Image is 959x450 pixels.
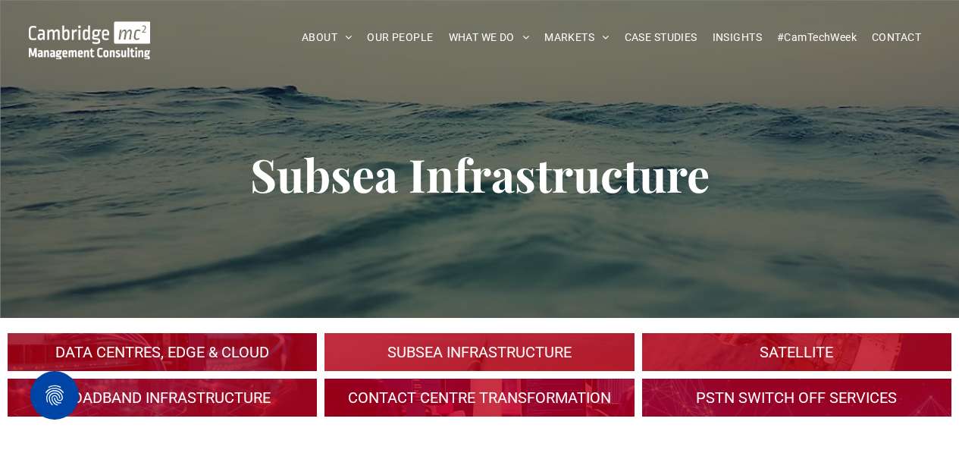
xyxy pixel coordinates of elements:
[324,333,634,371] a: Digital Infrastructure | Subsea Infrastructure | Cambridge Management Consulting
[250,143,710,204] span: Subsea Infrastructure
[294,26,360,49] a: ABOUT
[29,21,151,59] img: Cambridge MC Logo, digital infrastructure
[8,333,317,371] a: An industrial plant
[705,26,769,49] a: INSIGHTS
[359,26,440,49] a: OUR PEOPLE
[441,26,537,49] a: WHAT WE DO
[769,26,864,49] a: #CamTechWeek
[29,24,151,39] a: Your Business Transformed | Cambridge Management Consulting
[617,26,705,49] a: CASE STUDIES
[324,379,634,417] a: Digital Infrastructure | Contact Centre Transformation & Customer Satisfaction
[642,333,951,371] a: A large mall with arched glass roof
[537,26,616,49] a: MARKETS
[8,379,317,417] a: A crowd in silhouette at sunset, on a rise or lookout point
[864,26,929,49] a: CONTACT
[642,379,951,417] a: Digital Infrastructure | Do You Have a PSTN Switch Off Migration Plan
